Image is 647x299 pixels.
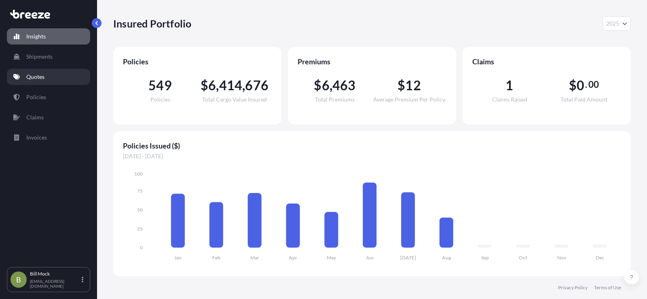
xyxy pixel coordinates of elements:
[30,271,80,277] p: Bill Mock
[585,81,587,88] span: .
[26,134,47,142] p: Invoices
[137,226,143,232] tspan: 25
[26,32,46,40] p: Insights
[174,254,182,261] tspan: Jan
[123,141,621,151] span: Policies Issued ($)
[123,57,272,66] span: Policies
[26,113,44,121] p: Claims
[560,97,607,102] span: Total Paid Amount
[472,57,621,66] span: Claims
[596,254,604,261] tspan: Dec
[481,254,489,261] tspan: Sep
[208,79,216,92] span: 6
[201,79,208,92] span: $
[442,254,451,261] tspan: Aug
[134,171,143,177] tspan: 100
[330,79,332,92] span: ,
[242,79,245,92] span: ,
[7,28,90,45] a: Insights
[216,79,219,92] span: ,
[150,97,170,102] span: Policies
[366,254,374,261] tspan: Jun
[7,89,90,105] a: Policies
[26,73,44,81] p: Quotes
[315,97,355,102] span: Total Premiums
[327,254,336,261] tspan: May
[558,284,588,291] a: Privacy Policy
[250,254,259,261] tspan: Mar
[137,207,143,213] tspan: 50
[405,79,421,92] span: 12
[16,276,21,284] span: B
[7,129,90,146] a: Invoices
[202,97,267,102] span: Total Cargo Value Insured
[332,79,356,92] span: 463
[26,93,46,101] p: Policies
[123,152,621,160] span: [DATE] - [DATE]
[519,254,527,261] tspan: Oct
[557,254,567,261] tspan: Nov
[603,16,631,31] button: Year Selector
[113,17,191,30] p: Insured Portfolio
[148,79,172,92] span: 549
[492,97,527,102] span: Claims Raised
[7,69,90,85] a: Quotes
[400,254,416,261] tspan: [DATE]
[30,279,80,288] p: [EMAIL_ADDRESS][DOMAIN_NAME]
[26,53,53,61] p: Shipments
[219,79,243,92] span: 414
[588,81,599,88] span: 00
[137,188,143,194] tspan: 75
[314,79,321,92] span: $
[606,19,619,28] span: 2025
[322,79,330,92] span: 6
[298,57,446,66] span: Premiums
[569,79,577,92] span: $
[577,79,584,92] span: 0
[505,79,513,92] span: 1
[212,254,220,261] tspan: Feb
[7,109,90,125] a: Claims
[289,254,297,261] tspan: Apr
[398,79,405,92] span: $
[373,97,445,102] span: Average Premium Per Policy
[7,49,90,65] a: Shipments
[245,79,269,92] span: 676
[594,284,621,291] a: Terms of Use
[140,244,143,250] tspan: 0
